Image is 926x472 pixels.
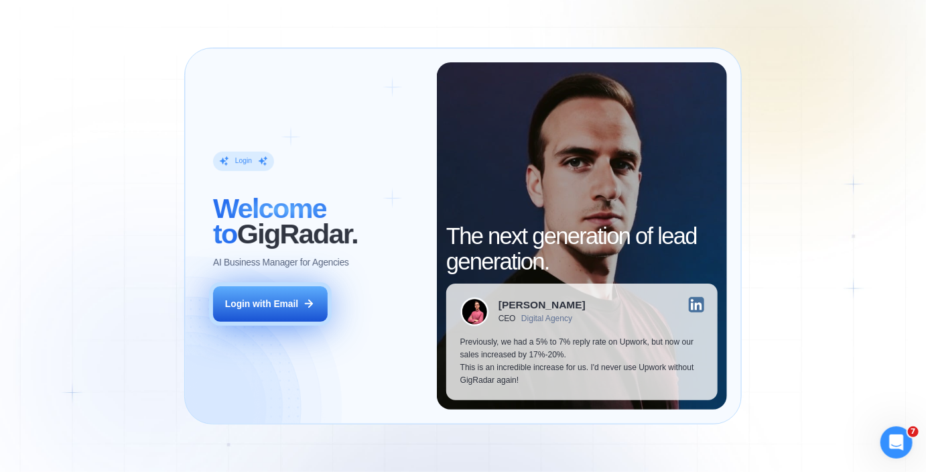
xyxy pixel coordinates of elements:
[213,286,328,322] button: Login with Email
[213,256,349,269] p: AI Business Manager for Agencies
[908,426,919,437] span: 7
[225,298,298,310] div: Login with Email
[213,196,423,247] h2: ‍ GigRadar.
[446,223,718,274] h2: The next generation of lead generation.
[499,300,586,310] div: [PERSON_NAME]
[499,314,515,324] div: CEO
[213,192,326,249] span: Welcome to
[460,336,704,387] p: Previously, we had a 5% to 7% reply rate on Upwork, but now our sales increased by 17%-20%. This ...
[521,314,572,324] div: Digital Agency
[235,156,251,166] div: Login
[880,426,913,459] iframe: Intercom live chat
